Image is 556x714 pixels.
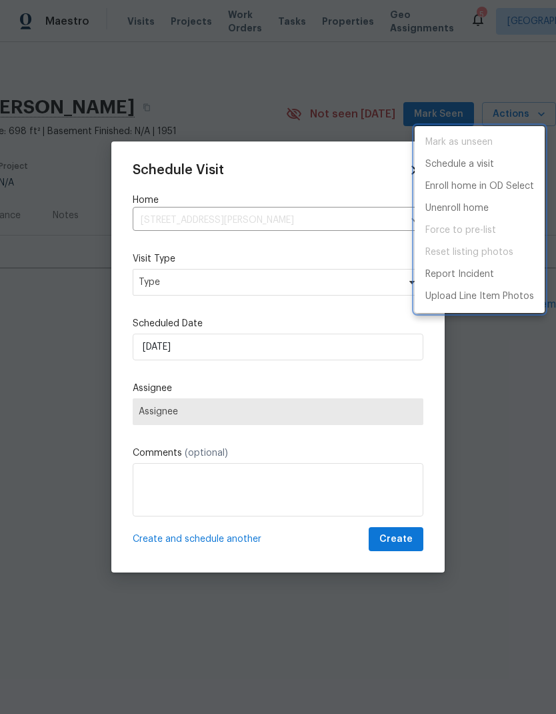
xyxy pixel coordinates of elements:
p: Schedule a visit [425,157,494,171]
p: Upload Line Item Photos [425,290,534,304]
p: Enroll home in OD Select [425,180,534,194]
span: Setup visit must be completed before moving home to pre-list [415,220,545,242]
p: Report Incident [425,268,494,282]
p: Unenroll home [425,202,489,216]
